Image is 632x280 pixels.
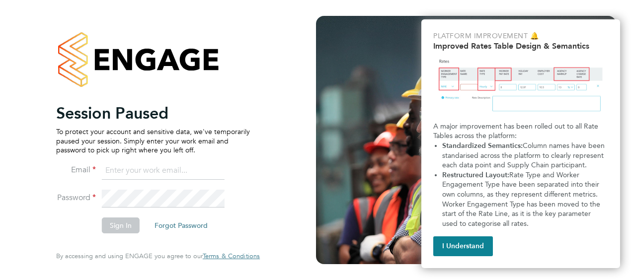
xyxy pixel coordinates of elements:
[56,103,250,123] h2: Session Paused
[421,19,620,268] div: Improved Rate Table Semantics
[433,236,493,256] button: I Understand
[203,252,260,260] span: Terms & Conditions
[442,141,523,150] strong: Standardized Semantics:
[433,55,608,118] img: Updated Rates Table Design & Semantics
[56,252,260,260] span: By accessing and using ENGAGE you agree to our
[56,193,96,203] label: Password
[442,141,607,169] span: Column names have been standarised across the platform to clearly represent each data point and S...
[442,171,509,179] strong: Restructured Layout:
[102,217,140,233] button: Sign In
[56,165,96,175] label: Email
[433,122,608,141] p: A major improvement has been rolled out to all Rate Tables across the platform:
[102,162,225,180] input: Enter your work email...
[147,217,216,233] button: Forgot Password
[442,171,602,228] span: Rate Type and Worker Engagement Type have been separated into their own columns, as they represen...
[433,41,608,51] h2: Improved Rates Table Design & Semantics
[56,127,250,154] p: To protect your account and sensitive data, we've temporarily paused your session. Simply enter y...
[433,31,608,41] p: Platform Improvement 🔔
